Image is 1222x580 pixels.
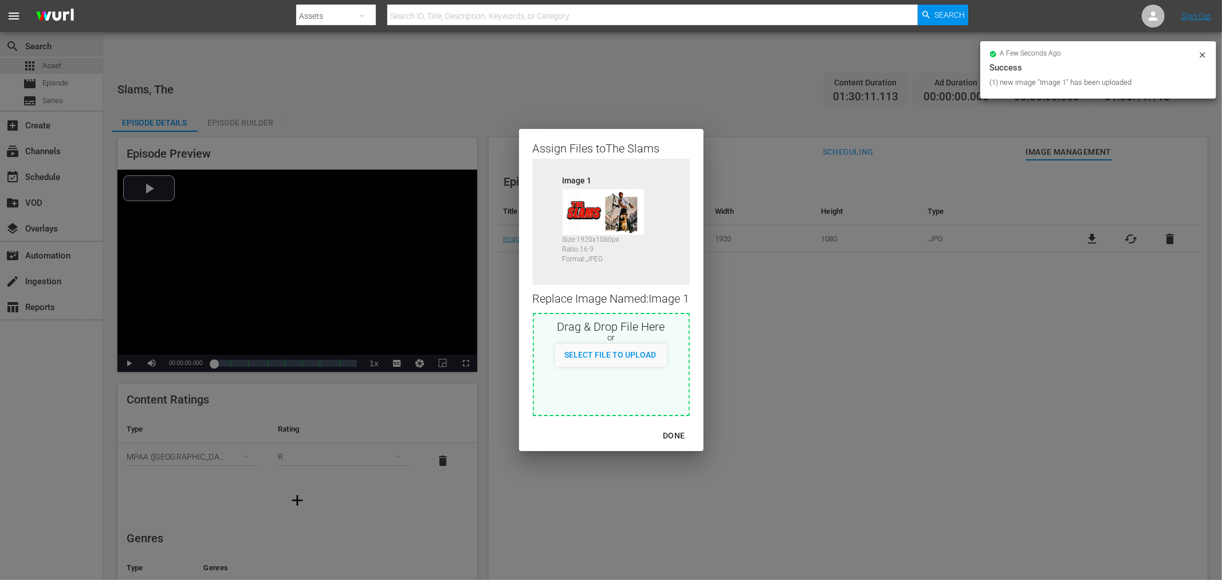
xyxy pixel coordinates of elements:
div: Success [989,61,1207,75]
span: Search [935,5,965,25]
button: Select File to Upload [555,344,665,365]
img: 78614019-Image-1_v2.jpg [563,189,644,235]
div: Replace Image Named: Image 1 [533,285,690,313]
div: Drag & Drop File Here [534,319,689,332]
div: or [534,332,689,344]
button: DONE [649,425,698,446]
div: Size: 1920 x 1080 px Ratio: 16:9 Format: JPEG [563,235,654,259]
div: (1) new image "Image 1" has been uploaded [989,77,1195,88]
a: Sign Out [1181,11,1211,21]
span: menu [7,9,21,23]
div: DONE [654,429,694,443]
span: Select File to Upload [555,350,665,359]
div: Image 1 [563,175,654,183]
div: Assign Files to The Slams [533,140,690,154]
span: a few seconds ago [1000,49,1062,58]
img: ans4CAIJ8jUAAAAAAAAAAAAAAAAAAAAAAAAgQb4GAAAAAAAAAAAAAAAAAAAAAAAAJMjXAAAAAAAAAAAAAAAAAAAAAAAAgAT5G... [27,3,82,30]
